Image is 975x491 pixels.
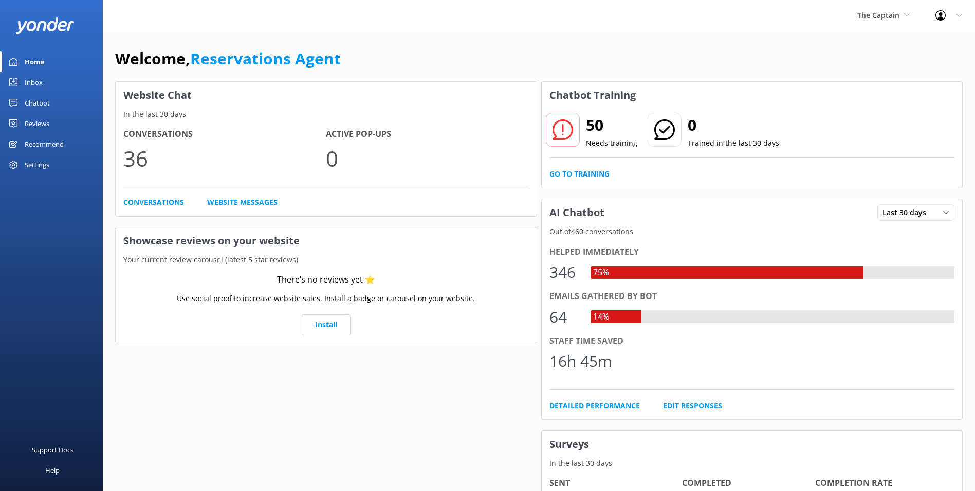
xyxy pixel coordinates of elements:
[549,477,683,490] h4: Sent
[116,227,537,254] h3: Showcase reviews on your website
[115,46,341,71] h1: Welcome,
[123,128,326,141] h4: Conversations
[326,128,528,141] h4: Active Pop-ups
[549,168,610,180] a: Go to Training
[116,254,537,266] p: Your current review carousel (latest 5 star reviews)
[326,141,528,176] p: 0
[682,477,815,490] h4: Completed
[688,137,779,149] p: Trained in the last 30 days
[302,314,351,335] a: Install
[586,113,637,137] h2: 50
[542,458,963,469] p: In the last 30 days
[32,440,73,460] div: Support Docs
[591,310,612,324] div: 14%
[688,113,779,137] h2: 0
[549,246,955,259] div: Helped immediately
[663,400,722,411] a: Edit Responses
[123,141,326,176] p: 36
[549,335,955,348] div: Staff time saved
[542,431,963,458] h3: Surveys
[549,305,580,329] div: 64
[815,477,948,490] h4: Completion Rate
[177,293,475,304] p: Use social proof to increase website sales. Install a badge or carousel on your website.
[116,109,537,120] p: In the last 30 days
[25,51,45,72] div: Home
[123,197,184,208] a: Conversations
[25,154,49,175] div: Settings
[116,82,537,109] h3: Website Chat
[15,17,75,34] img: yonder-white-logo.png
[882,207,932,218] span: Last 30 days
[549,290,955,303] div: Emails gathered by bot
[190,48,341,69] a: Reservations Agent
[586,137,637,149] p: Needs training
[25,93,50,113] div: Chatbot
[25,72,43,93] div: Inbox
[549,349,612,374] div: 16h 45m
[45,460,60,481] div: Help
[591,266,612,279] div: 75%
[549,260,580,285] div: 346
[542,226,963,237] p: Out of 460 conversations
[277,273,375,287] div: There’s no reviews yet ⭐
[857,10,899,20] span: The Captain
[25,134,64,154] div: Recommend
[549,400,640,411] a: Detailed Performance
[25,113,49,134] div: Reviews
[542,199,612,226] h3: AI Chatbot
[542,82,643,109] h3: Chatbot Training
[207,197,278,208] a: Website Messages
